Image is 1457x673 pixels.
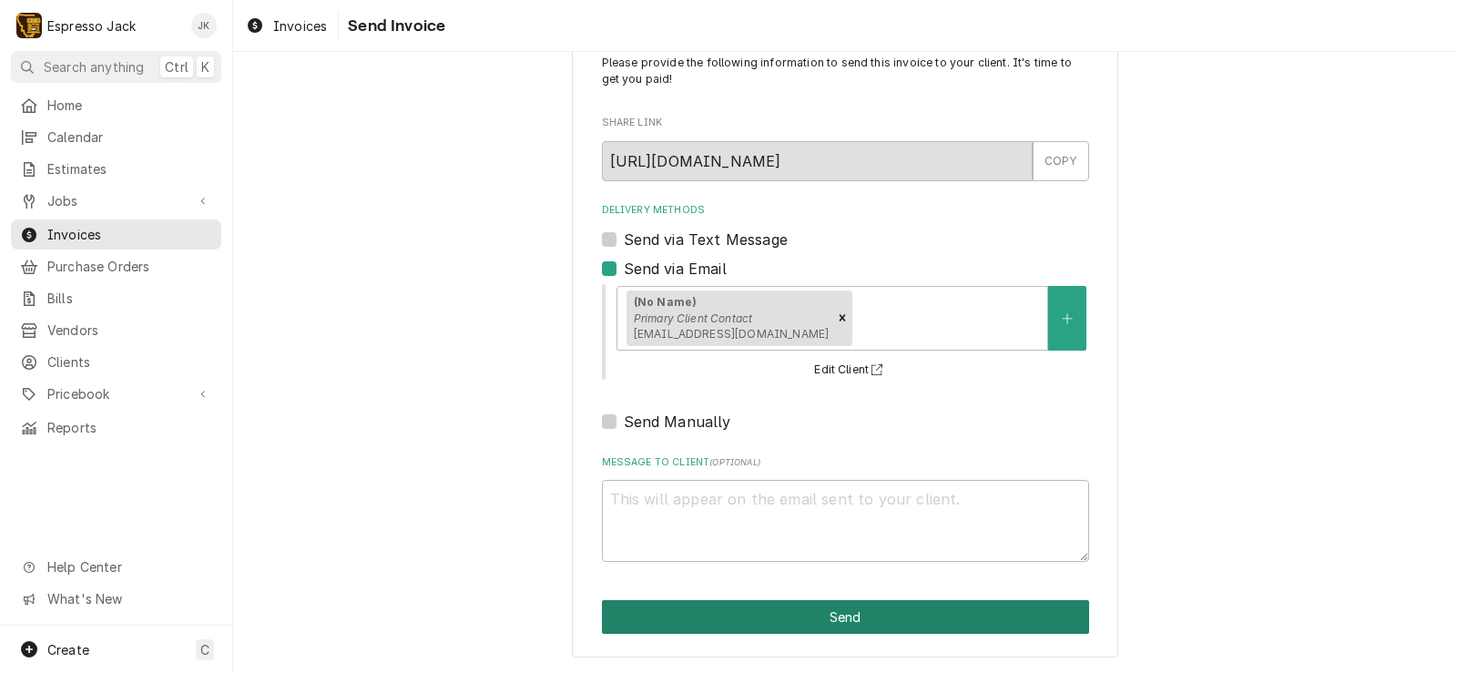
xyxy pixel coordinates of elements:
span: Create [47,642,89,658]
button: Send [602,600,1089,634]
span: Clients [47,352,212,372]
span: Estimates [47,159,212,178]
span: What's New [47,589,210,608]
span: C [200,640,209,659]
div: Button Group [602,600,1089,634]
span: Search anything [44,57,144,76]
a: Invoices [239,11,334,41]
div: Espresso Jack [47,16,136,36]
span: K [201,57,209,76]
div: Invoice Send Form [602,55,1089,562]
a: Home [11,90,221,120]
div: Invoice Send [572,32,1118,658]
label: Message to Client [602,455,1089,470]
span: Vendors [47,321,212,340]
strong: (No Name) [634,295,697,309]
div: Jack Kehoe's Avatar [191,13,217,38]
em: Primary Client Contact [634,311,753,325]
div: JK [191,13,217,38]
label: Send Manually [624,411,731,433]
span: Send Invoice [342,14,445,38]
a: Estimates [11,154,221,184]
span: Jobs [47,191,185,210]
span: Invoices [273,16,327,36]
label: Send via Email [624,258,727,280]
a: Go to What's New [11,584,221,614]
label: Share Link [602,116,1089,130]
a: Vendors [11,315,221,345]
a: Reports [11,413,221,443]
span: Calendar [47,127,212,147]
a: Go to Help Center [11,552,221,582]
svg: Create New Contact [1062,312,1073,325]
span: Ctrl [165,57,188,76]
span: [EMAIL_ADDRESS][DOMAIN_NAME] [634,327,829,341]
label: Delivery Methods [602,203,1089,218]
div: Message to Client [602,455,1089,562]
div: Delivery Methods [602,203,1089,433]
span: Pricebook [47,384,185,403]
div: Espresso Jack's Avatar [16,13,42,38]
span: Help Center [47,557,210,576]
span: Bills [47,289,212,308]
a: Purchase Orders [11,251,221,281]
button: Create New Contact [1048,286,1086,351]
a: Calendar [11,122,221,152]
p: Please provide the following information to send this invoice to your client. It's time to get yo... [602,55,1089,88]
span: ( optional ) [709,457,760,467]
div: Share Link [602,116,1089,180]
span: Invoices [47,225,212,244]
div: Remove [object Object] [832,291,852,347]
button: Edit Client [811,359,891,382]
a: Invoices [11,219,221,250]
span: Reports [47,418,212,437]
div: Button Group Row [602,600,1089,634]
a: Go to Jobs [11,186,221,216]
a: Go to Pricebook [11,379,221,409]
span: Home [47,96,212,115]
span: Purchase Orders [47,257,212,276]
button: COPY [1033,141,1089,181]
a: Clients [11,347,221,377]
label: Send via Text Message [624,229,788,250]
button: Search anythingCtrlK [11,51,221,83]
a: Bills [11,283,221,313]
div: E [16,13,42,38]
